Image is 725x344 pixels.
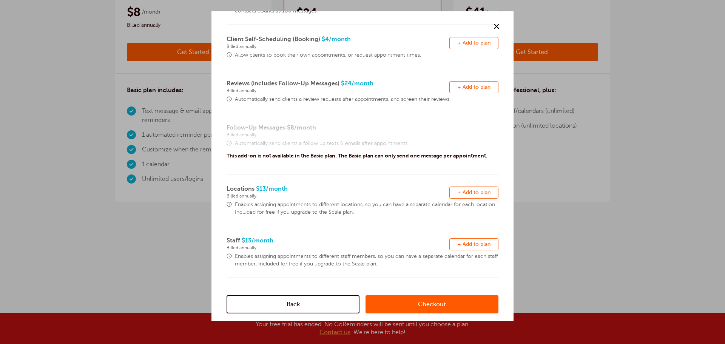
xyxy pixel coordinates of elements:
span: Follow-Up Messages [227,124,285,131]
span: Billed annually [227,193,449,199]
span: Staff [227,237,240,244]
span: /month [352,80,373,87]
span: Enables assigning appointments to different staff members, so you can have a separate calendar fo... [235,253,498,268]
span: Billed annually [227,132,498,137]
span: + Add to plan [457,40,491,46]
span: + Add to plan [457,241,491,247]
span: Locations [227,185,255,192]
span: Automatically send clients a follow up texts & emails after appointments. [235,140,498,147]
span: + Add to plan [457,84,491,90]
span: Reviews (includes Follow-Up Messages) [227,80,339,87]
span: /month [251,237,273,244]
span: Allow clients to book their own appointments, or request appointment times. [235,51,498,59]
button: + Add to plan [449,37,498,49]
button: + Add to plan [449,238,498,250]
span: Billed annually [227,44,449,49]
span: Automatically send clients a review requests after appointments, and screen their reviews. [235,96,498,103]
span: Enables assigning appointments to different locations, so you can have a separate calendar for ea... [235,201,498,216]
span: /month [294,124,316,131]
button: + Add to plan [449,187,498,199]
span: + Add to plan [457,190,491,195]
a: Checkout [366,295,498,313]
span: Billed annually [227,245,449,250]
span: /month [329,36,351,43]
span: /month [266,185,288,192]
span: Billed annually [227,88,449,93]
p: This add-on is not available in the Basic plan. The Basic plan can only send one message per appo... [227,153,487,159]
button: + Add to plan [449,81,498,93]
span: $4 [227,36,449,49]
span: Client Self-Scheduling (Booking) [227,36,320,43]
a: Back [227,295,359,313]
